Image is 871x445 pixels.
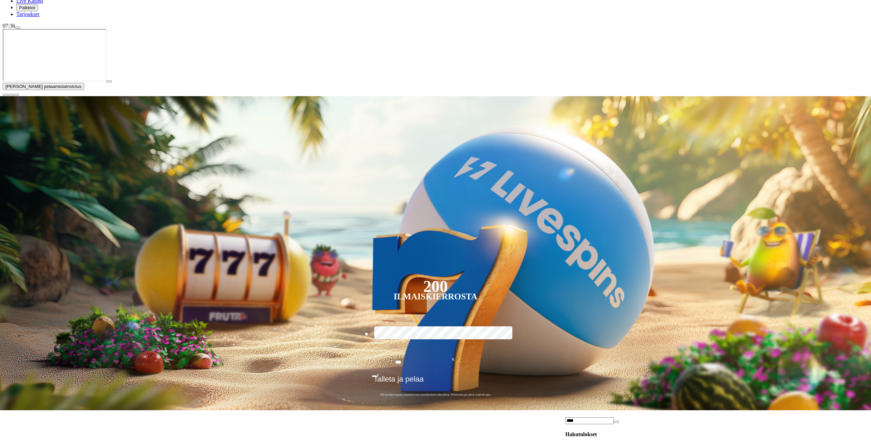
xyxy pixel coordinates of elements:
button: Talleta ja pelaa [372,374,499,389]
a: gift-inverted iconTarjoukset [16,11,39,17]
div: Ilmaiskierrosta [394,293,478,301]
button: menu [15,27,20,29]
span: Palkkiot [19,5,35,10]
span: Tarjoukset [16,11,39,17]
button: clear entry [614,421,619,423]
span: 07:36 [3,23,15,29]
button: reward iconPalkkiot [16,4,38,11]
button: chevron-down icon [8,94,14,96]
button: close icon [3,94,8,96]
span: 200 kierrätysvapaata ilmaiskierrosta ensitalletuksen yhteydessä. 50 kierrosta per päivä, 4 päivän... [372,393,499,397]
button: play icon [106,80,112,83]
span: € [377,373,379,377]
iframe: Invictus [3,29,106,81]
span: € [452,356,454,363]
label: €150 [416,325,455,345]
label: €250 [460,325,498,345]
label: €50 [373,325,411,345]
h4: Hakutulokset [565,431,868,437]
span: [PERSON_NAME] pelaamista [5,84,66,89]
div: 200 [423,282,448,291]
input: Search [565,417,614,424]
button: fullscreen icon [14,94,19,96]
span: Invictus [66,84,81,89]
span: Talleta ja pelaa [374,375,424,388]
button: [PERSON_NAME] pelaamistaInvictus [3,83,84,90]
